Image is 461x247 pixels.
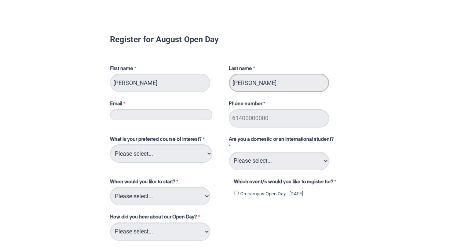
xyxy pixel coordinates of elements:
select: What is your preferred course of interest? [110,144,212,163]
span: Are you a domestic or an international student? [229,137,334,142]
select: How did you hear about our Open Day? [110,222,210,241]
input: Email [110,109,212,120]
select: When would you like to start? [110,187,210,205]
input: First name [110,74,210,92]
label: On-campus Open Day - [DATE] [240,190,303,198]
h1: Register for August Open Day [110,36,351,43]
label: Last name [229,65,257,74]
input: Phone number [229,109,329,128]
label: Phone number [229,100,267,109]
label: Email [110,100,222,109]
label: When would you like to start? [110,178,227,187]
label: How did you hear about our Open Day? [110,214,202,222]
label: First name [110,65,222,74]
select: Are you a domestic or an international student? [229,152,329,170]
input: Last name [229,74,329,92]
label: Which event/s would you like to register for? [234,178,345,187]
label: What is your preferred course of interest? [110,136,222,145]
